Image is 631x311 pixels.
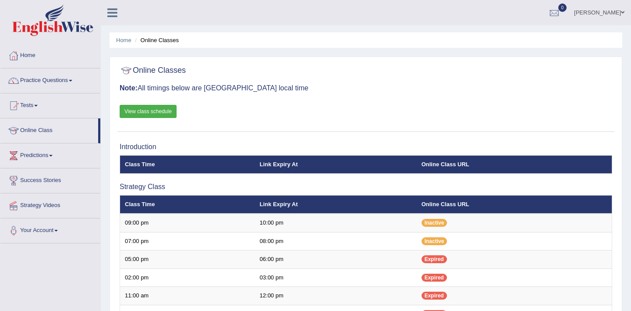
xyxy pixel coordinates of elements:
[0,193,100,215] a: Strategy Videos
[255,155,417,174] th: Link Expiry At
[120,214,255,232] td: 09:00 pm
[120,183,612,191] h3: Strategy Class
[422,292,447,300] span: Expired
[422,219,447,227] span: Inactive
[255,232,417,250] td: 08:00 pm
[120,64,186,77] h2: Online Classes
[255,287,417,305] td: 12:00 pm
[422,237,447,245] span: Inactive
[120,155,255,174] th: Class Time
[116,37,131,43] a: Home
[120,250,255,269] td: 05:00 pm
[0,68,100,90] a: Practice Questions
[255,195,417,214] th: Link Expiry At
[558,4,567,12] span: 0
[120,84,612,92] h3: All timings below are [GEOGRAPHIC_DATA] local time
[255,268,417,287] td: 03:00 pm
[120,195,255,214] th: Class Time
[0,118,98,140] a: Online Class
[417,155,612,174] th: Online Class URL
[422,274,447,282] span: Expired
[255,250,417,269] td: 06:00 pm
[0,218,100,240] a: Your Account
[120,105,177,118] a: View class schedule
[120,287,255,305] td: 11:00 am
[422,255,447,263] span: Expired
[417,195,612,214] th: Online Class URL
[0,143,100,165] a: Predictions
[120,268,255,287] td: 02:00 pm
[120,143,612,151] h3: Introduction
[0,43,100,65] a: Home
[0,93,100,115] a: Tests
[255,214,417,232] td: 10:00 pm
[120,84,138,92] b: Note:
[120,232,255,250] td: 07:00 pm
[0,168,100,190] a: Success Stories
[133,36,179,44] li: Online Classes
